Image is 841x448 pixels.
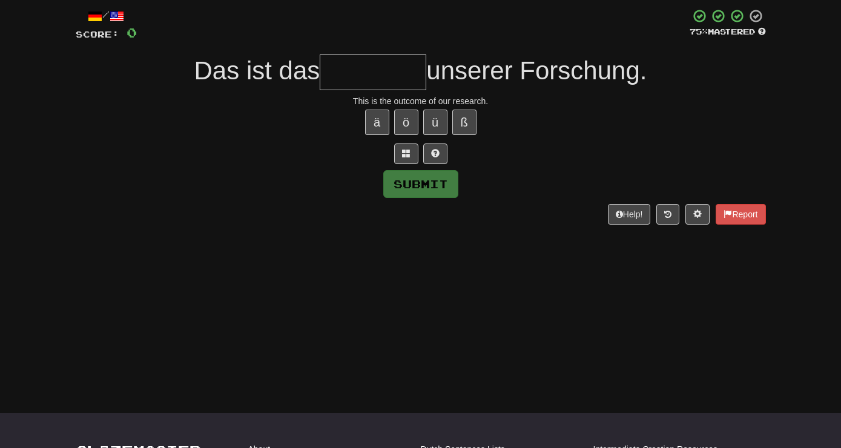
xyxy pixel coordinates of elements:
button: Round history (alt+y) [656,204,679,225]
div: This is the outcome of our research. [76,95,766,107]
button: Help! [608,204,651,225]
button: Switch sentence to multiple choice alt+p [394,143,418,164]
span: unserer Forschung. [426,56,647,85]
span: Score: [76,29,119,39]
button: ä [365,110,389,135]
button: Submit [383,170,458,198]
div: Mastered [690,27,766,38]
button: ö [394,110,418,135]
span: Das ist das [194,56,320,85]
button: ß [452,110,477,135]
div: / [76,8,137,24]
button: ü [423,110,447,135]
button: Single letter hint - you only get 1 per sentence and score half the points! alt+h [423,143,447,164]
span: 75 % [690,27,708,36]
span: 0 [127,25,137,40]
button: Report [716,204,765,225]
